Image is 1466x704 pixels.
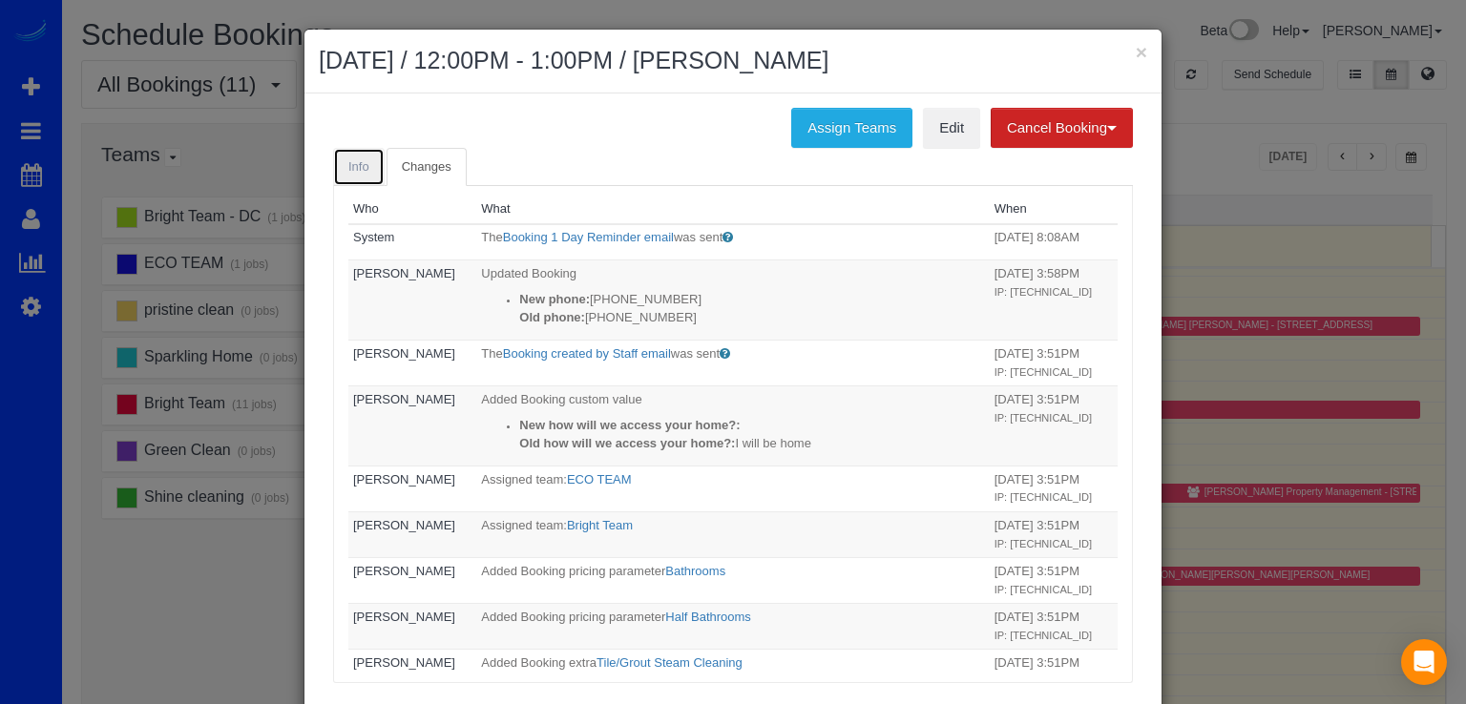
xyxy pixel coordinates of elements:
td: When [990,650,1118,695]
td: Who [348,386,476,466]
a: [PERSON_NAME] [353,266,455,280]
span: was sent [674,230,723,244]
span: Changes [402,159,451,174]
td: Who [348,260,476,341]
small: IP: [TECHNICAL_ID] [995,584,1093,595]
td: Who [348,650,476,695]
span: The [481,346,502,361]
a: System [353,230,394,244]
td: Who [348,558,476,604]
a: Booking created by Staff email [503,346,671,361]
a: Edit [923,108,980,148]
strong: New how will we access your home?: [519,418,740,432]
a: Bathrooms [665,564,725,578]
a: [PERSON_NAME] [353,346,455,361]
strong: New phone: [519,292,590,306]
span: Updated Booking [481,266,576,280]
span: Added Booking pricing parameter [481,564,665,578]
td: What [476,604,989,650]
small: IP: [TECHNICAL_ID] [995,412,1093,424]
a: Booking 1 Day Reminder email [503,230,674,244]
a: Bright Team [567,518,633,532]
h2: [DATE] / 12:00PM - 1:00PM / [PERSON_NAME] [319,44,1147,78]
td: What [476,650,989,695]
td: When [990,466,1118,511]
span: Info [348,159,369,174]
strong: Old how will we access your home?: [519,436,735,450]
a: ECO TEAM [567,472,632,487]
div: Open Intercom Messenger [1401,639,1447,685]
td: What [476,466,989,511]
a: Info [333,148,385,187]
td: What [476,558,989,604]
button: Assign Teams [791,108,912,148]
td: Who [348,604,476,650]
button: Cancel Booking [991,108,1133,148]
span: Added Booking custom value [481,392,641,406]
td: When [990,341,1118,386]
p: I will be home [519,435,984,453]
small: IP: [TECHNICAL_ID] [995,286,1093,298]
span: Assigned team: [481,518,567,532]
a: [PERSON_NAME] [353,392,455,406]
td: When [990,386,1118,466]
td: What [476,386,989,466]
span: Added Booking extra [481,655,597,670]
small: IP: [TECHNICAL_ID] [995,366,1093,378]
a: Changes [387,148,467,187]
a: Half Bathrooms [665,610,751,624]
td: What [476,341,989,386]
small: IP: [TECHNICAL_ID] [995,538,1093,549]
td: When [990,511,1118,557]
td: What [476,260,989,341]
a: [PERSON_NAME] [353,655,455,670]
th: Who [348,196,476,224]
a: [PERSON_NAME] [353,610,455,624]
td: Who [348,466,476,511]
td: When [990,604,1118,650]
span: was sent [671,346,720,361]
a: [PERSON_NAME] [353,564,455,578]
small: IP: [TECHNICAL_ID] [995,491,1093,503]
p: [PHONE_NUMBER] [519,291,984,309]
button: × [1136,42,1147,62]
td: What [476,511,989,557]
strong: Old phone: [519,310,585,324]
small: IP: [TECHNICAL_ID] [995,630,1093,641]
a: [PERSON_NAME] [353,472,455,487]
span: Assigned team: [481,472,567,487]
td: When [990,260,1118,341]
span: The [481,230,502,244]
th: What [476,196,989,224]
td: When [990,224,1118,260]
span: Added Booking pricing parameter [481,610,665,624]
td: When [990,558,1118,604]
td: Who [348,511,476,557]
a: Tile/Grout Steam Cleaning [597,655,743,670]
a: [PERSON_NAME] [353,518,455,532]
td: What [476,224,989,260]
td: Who [348,224,476,260]
td: Who [348,341,476,386]
p: [PHONE_NUMBER] [519,309,984,327]
th: When [990,196,1118,224]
